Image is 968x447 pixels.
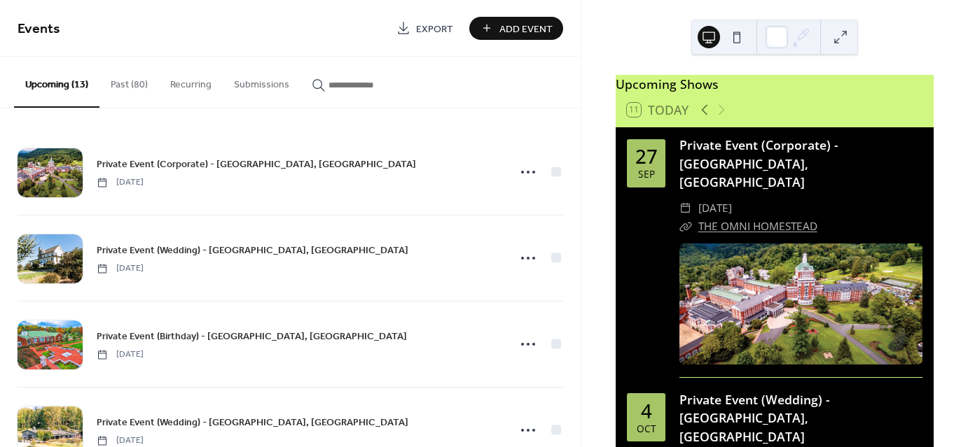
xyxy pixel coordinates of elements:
span: Private Event (Wedding) - [GEOGRAPHIC_DATA], [GEOGRAPHIC_DATA] [97,416,408,430]
div: Oct [637,424,656,434]
div: Sep [638,169,655,179]
span: Export [416,22,453,36]
span: Private Event (Wedding) - [GEOGRAPHIC_DATA], [GEOGRAPHIC_DATA] [97,243,408,258]
a: Private Event (Corporate) - [GEOGRAPHIC_DATA], [GEOGRAPHIC_DATA] [679,136,838,190]
a: Private Event (Wedding) - [GEOGRAPHIC_DATA], [GEOGRAPHIC_DATA] [97,242,408,258]
span: [DATE] [97,176,144,189]
button: Recurring [159,57,223,106]
div: Upcoming Shows [616,75,934,93]
button: Add Event [469,17,563,40]
div: 27 [635,147,658,166]
span: [DATE] [97,434,144,447]
button: Upcoming (13) [14,57,99,108]
div: ​ [679,199,692,218]
div: ​ [679,218,692,236]
div: 4 [641,402,652,421]
a: THE OMNI HOMESTEAD [698,219,817,234]
a: Private Event (Corporate) - [GEOGRAPHIC_DATA], [GEOGRAPHIC_DATA] [97,156,416,172]
a: Private Event (Wedding) - [GEOGRAPHIC_DATA], [GEOGRAPHIC_DATA] [97,414,408,430]
span: [DATE] [97,262,144,275]
button: Past (80) [99,57,159,106]
span: Private Event (Birthday) - [GEOGRAPHIC_DATA], [GEOGRAPHIC_DATA] [97,329,407,344]
span: [DATE] [97,348,144,361]
button: Submissions [223,57,300,106]
span: Events [18,15,60,43]
span: Add Event [499,22,553,36]
span: [DATE] [698,199,732,218]
a: Export [386,17,464,40]
a: Private Event (Birthday) - [GEOGRAPHIC_DATA], [GEOGRAPHIC_DATA] [97,328,407,344]
span: Private Event (Corporate) - [GEOGRAPHIC_DATA], [GEOGRAPHIC_DATA] [97,157,416,172]
a: Private Event (Wedding) - [GEOGRAPHIC_DATA], [GEOGRAPHIC_DATA] [679,391,830,445]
